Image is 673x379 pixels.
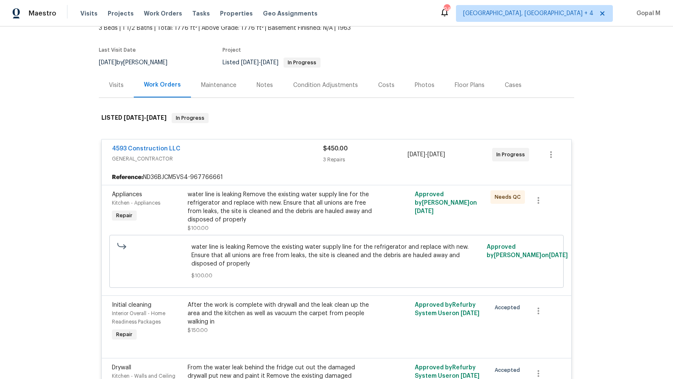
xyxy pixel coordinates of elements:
[109,81,124,89] div: Visits
[263,9,318,18] span: Geo Assignments
[112,173,143,182] b: Reference:
[172,114,208,122] span: In Progress
[495,193,524,201] span: Needs QC
[408,150,445,159] span: -
[112,374,175,379] span: Kitchen - Walls and Ceiling
[102,170,571,185] div: ND36BJCM5VS4-967766661
[415,365,480,379] span: Approved by Refurby System User on
[261,60,278,66] span: [DATE]
[112,200,160,205] span: Kitchen - Appliances
[463,9,594,18] span: [GEOGRAPHIC_DATA], [GEOGRAPHIC_DATA] + 4
[201,81,236,89] div: Maintenance
[112,192,142,197] span: Appliances
[99,60,117,66] span: [DATE]
[496,150,528,159] span: In Progress
[257,81,273,89] div: Notes
[461,311,480,316] span: [DATE]
[29,9,56,18] span: Maestro
[461,373,480,379] span: [DATE]
[495,303,523,312] span: Accepted
[108,9,134,18] span: Projects
[80,9,98,18] span: Visits
[415,208,434,214] span: [DATE]
[323,146,348,152] span: $450.00
[113,211,136,220] span: Repair
[408,152,425,158] span: [DATE]
[293,81,358,89] div: Condition Adjustments
[112,365,131,371] span: Drywall
[124,115,167,121] span: -
[99,105,574,132] div: LISTED [DATE]-[DATE]In Progress
[99,24,404,32] span: 3 Beds | 1 1/2 Baths | Total: 1776 ft² | Above Grade: 1776 ft² | Basement Finished: N/A | 1963
[144,9,182,18] span: Work Orders
[284,60,320,65] span: In Progress
[378,81,395,89] div: Costs
[112,146,180,152] a: 4593 Construction LLC
[495,366,523,374] span: Accepted
[633,9,660,18] span: Gopal M
[124,115,144,121] span: [DATE]
[323,155,408,164] div: 3 Repairs
[191,271,482,280] span: $100.00
[427,152,445,158] span: [DATE]
[220,9,253,18] span: Properties
[487,244,568,258] span: Approved by [PERSON_NAME] on
[188,190,372,224] div: water line is leaking Remove the existing water supply line for the refrigerator and replace with...
[549,253,568,258] span: [DATE]
[146,115,167,121] span: [DATE]
[99,58,178,68] div: by [PERSON_NAME]
[415,302,480,316] span: Approved by Refurby System User on
[188,301,372,326] div: After the work is complete with drywall and the leak clean up the area and the kitchen as well as...
[188,226,209,231] span: $100.00
[223,60,321,66] span: Listed
[415,81,435,89] div: Photos
[505,81,522,89] div: Cases
[188,328,208,333] span: $150.00
[112,155,323,163] span: GENERAL_CONTRACTOR
[241,60,259,66] span: [DATE]
[144,81,181,89] div: Work Orders
[444,5,450,13] div: 94
[112,311,165,324] span: Interior Overall - Home Readiness Packages
[223,47,241,53] span: Project
[112,302,151,308] span: Initial cleaning
[113,330,136,339] span: Repair
[101,113,167,123] h6: LISTED
[99,47,136,53] span: Last Visit Date
[192,11,210,16] span: Tasks
[415,192,477,214] span: Approved by [PERSON_NAME] on
[191,243,482,268] span: water line is leaking Remove the existing water supply line for the refrigerator and replace with...
[241,60,278,66] span: -
[455,81,485,89] div: Floor Plans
